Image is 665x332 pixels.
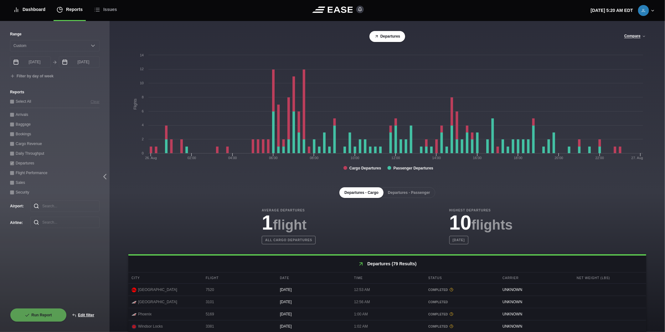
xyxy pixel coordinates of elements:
span: Windsor Locks [138,324,163,329]
div: City [128,272,201,283]
text: 20:00 [554,156,563,160]
text: 14 [140,53,144,57]
text: 12 [140,67,144,71]
h2: Departures (79 Results) [128,256,646,272]
span: [GEOGRAPHIC_DATA] [138,287,177,293]
text: 8 [142,95,144,99]
label: Airline : [10,220,20,226]
tspan: Passenger Departures [394,166,434,170]
text: 18:00 [514,156,523,160]
div: COMPLETED [428,312,495,317]
b: Average Departures [262,208,316,213]
text: 0 [142,151,144,155]
b: Highest Departures [449,208,513,213]
text: 04:00 [228,156,237,160]
tspan: Cargo Departures [349,166,381,170]
text: 12:00 [391,156,400,160]
text: 14:00 [432,156,441,160]
text: 22:00 [595,156,604,160]
button: Departures - Cargo [339,187,384,198]
label: Reports [10,89,100,95]
div: Net Weight (LBS) [574,272,646,283]
div: UNKNOWN [499,296,572,308]
div: Flight [203,272,275,283]
text: 4 [142,123,144,127]
input: Search... [30,217,100,228]
p: [DATE] 5:20 AM EDT [591,7,633,14]
span: flights [472,217,513,232]
text: 08:00 [310,156,319,160]
h3: 10 [449,213,513,233]
text: 2 [142,137,144,141]
button: Edit filter [67,308,100,322]
span: 3381 [206,324,214,329]
span: flight [273,217,307,232]
div: COMPLETED [428,300,495,304]
label: Range [10,31,100,37]
label: Airport : [10,203,20,209]
button: Departures - Passenger [383,187,435,198]
span: Phoenix [138,311,152,317]
span: 7520 [206,288,214,292]
b: [DATE] [449,236,468,244]
input: Search... [30,200,100,212]
span: 1:02 AM [354,324,368,329]
div: [DATE] [277,308,349,320]
span: 1:00 AM [354,312,368,316]
tspan: Flights [133,99,137,110]
text: 02:00 [188,156,196,160]
text: 16:00 [473,156,482,160]
button: Filter by day of week [10,74,54,79]
div: COMPLETED [428,288,495,292]
div: UNKNOWN [499,308,572,320]
div: UNKNOWN [499,284,572,296]
input: mm/dd/yyyy [10,56,51,68]
span: 12:53 AM [354,288,370,292]
div: [DATE] [277,284,349,296]
h3: 1 [262,213,316,233]
button: Clear [90,98,100,105]
div: COMPLETED [428,324,495,329]
span: 3101 [206,300,214,304]
button: Departures [369,31,405,42]
text: 06:00 [269,156,278,160]
span: 5169 [206,312,214,316]
div: Date [277,272,349,283]
text: 6 [142,109,144,113]
div: Status [425,272,498,283]
div: Carrier [499,272,572,283]
tspan: 26. Aug [145,156,157,160]
button: Compare [624,34,646,39]
b: All cargo departures [262,236,316,244]
div: [DATE] [277,296,349,308]
text: 10 [140,81,144,85]
span: 12:56 AM [354,300,370,304]
div: Time [351,272,424,283]
input: mm/dd/yyyy [59,56,100,68]
text: 10:00 [351,156,359,160]
span: [GEOGRAPHIC_DATA] [138,299,177,305]
img: 53f407fb3ff95c172032ba983d01de88 [638,5,649,16]
tspan: 27. Aug [631,156,643,160]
